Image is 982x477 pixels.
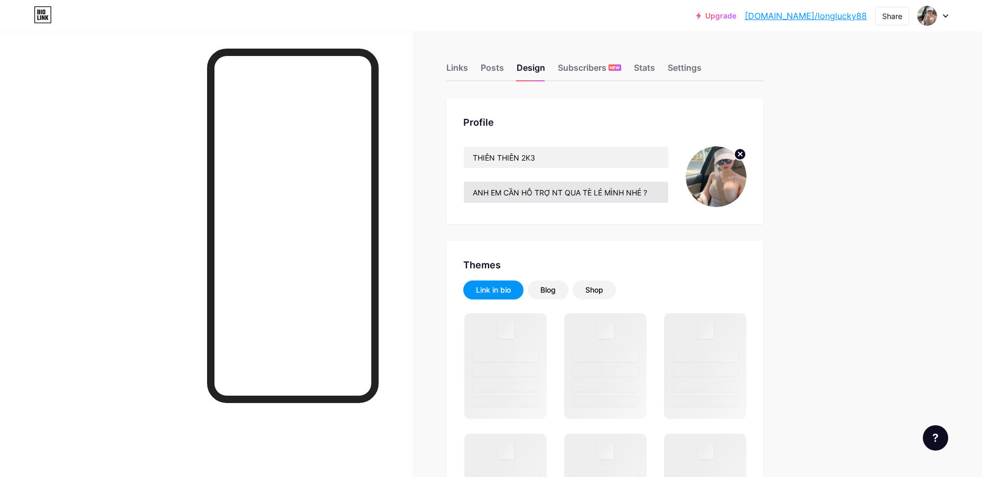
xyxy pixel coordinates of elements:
div: Link in bio [476,285,511,295]
div: Blog [540,285,556,295]
div: Shop [585,285,603,295]
a: [DOMAIN_NAME]/longlucky88 [745,10,867,22]
div: Posts [481,61,504,80]
a: Upgrade [696,12,736,20]
div: Subscribers [558,61,621,80]
input: Bio [464,182,668,203]
img: Ngô Minh Hưng [917,6,937,26]
div: Links [446,61,468,80]
div: Stats [634,61,655,80]
div: Profile [463,115,746,129]
img: Ngô Minh Hưng [686,146,746,207]
div: Themes [463,258,746,272]
div: Design [517,61,545,80]
input: Name [464,147,668,168]
div: Share [882,11,902,22]
span: NEW [610,64,620,71]
div: Settings [668,61,702,80]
